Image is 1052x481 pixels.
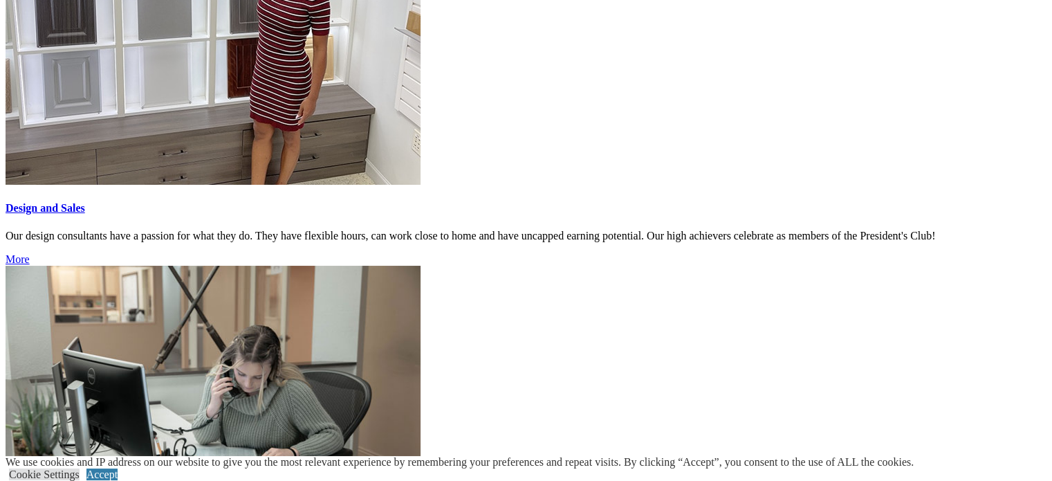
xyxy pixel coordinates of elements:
[6,253,30,265] a: Click More to read more about the Design and Sales
[9,469,80,480] a: Cookie Settings
[6,230,1046,242] p: Our design consultants have a passion for what they do. They have flexible hours, can work close ...
[6,456,914,469] div: We use cookies and IP address on our website to give you the most relevant experience by remember...
[6,202,1046,215] a: Design and Sales
[86,469,118,480] a: Accept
